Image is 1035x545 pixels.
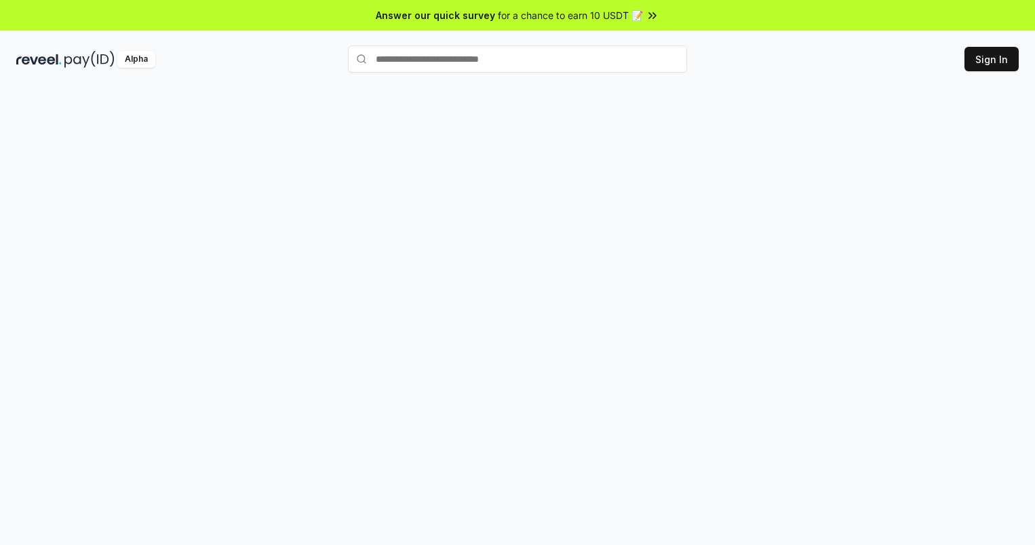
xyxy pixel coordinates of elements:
span: for a chance to earn 10 USDT 📝 [498,8,643,22]
button: Sign In [964,47,1019,71]
img: reveel_dark [16,51,62,68]
img: pay_id [64,51,115,68]
div: Alpha [117,51,155,68]
span: Answer our quick survey [376,8,495,22]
